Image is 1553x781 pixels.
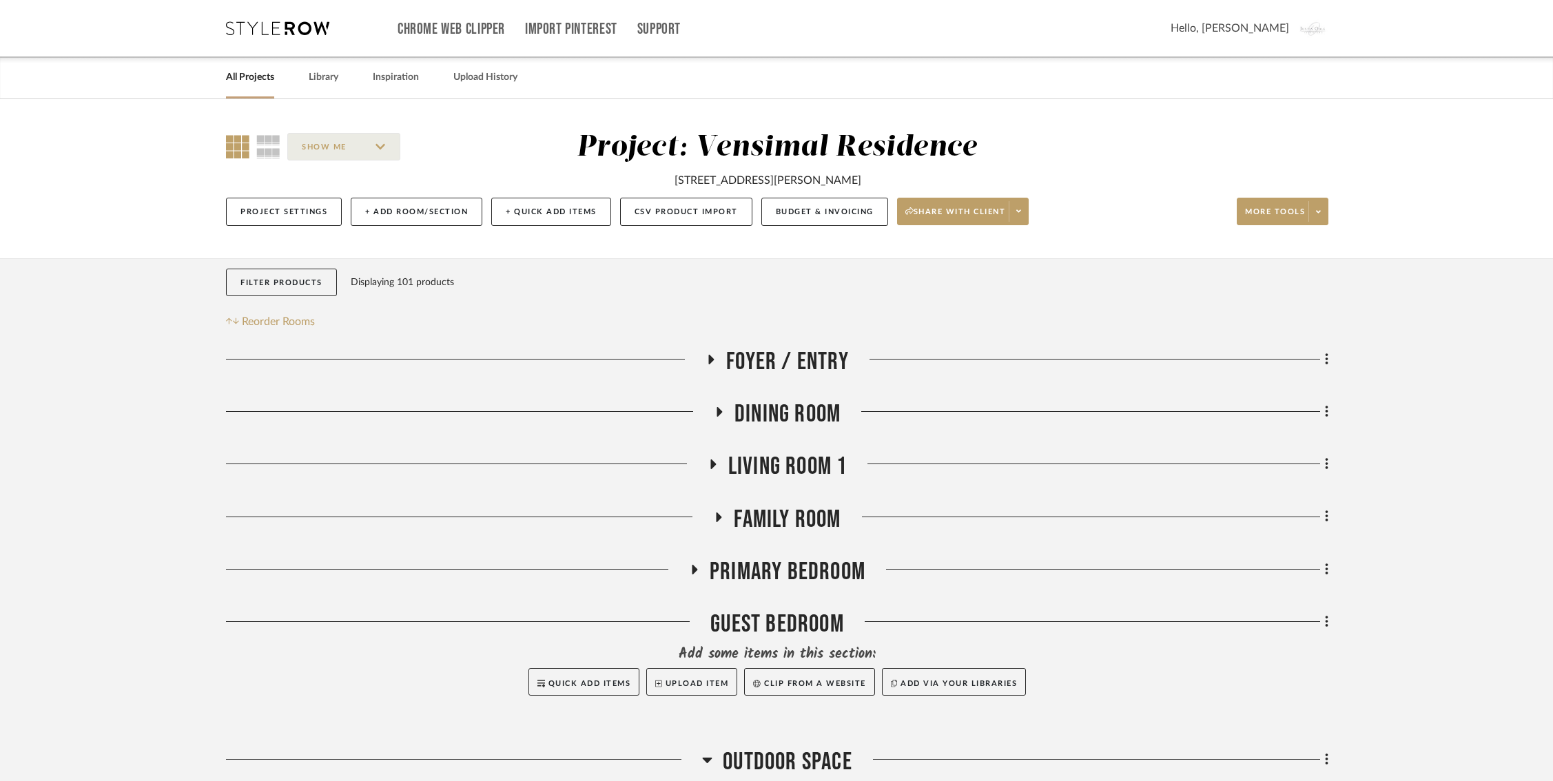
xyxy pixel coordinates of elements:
button: Clip from a website [744,668,874,696]
a: All Projects [226,68,274,87]
a: Chrome Web Clipper [398,23,505,35]
button: More tools [1237,198,1328,225]
span: Share with client [905,207,1006,227]
button: CSV Product Import [620,198,752,226]
span: More tools [1245,207,1305,227]
div: Displaying 101 products [351,269,454,296]
span: Reorder Rooms [242,313,315,330]
a: Upload History [453,68,517,87]
button: Project Settings [226,198,342,226]
button: Add via your libraries [882,668,1027,696]
img: avatar [1299,14,1328,43]
button: Quick Add Items [528,668,640,696]
a: Import Pinterest [525,23,617,35]
button: Budget & Invoicing [761,198,888,226]
div: Add some items in this section: [226,645,1328,664]
a: Inspiration [373,68,419,87]
span: Outdoor Space [723,747,852,777]
button: Share with client [897,198,1029,225]
span: Dining Room [734,399,841,429]
span: Quick Add Items [548,680,631,687]
button: + Quick Add Items [491,198,611,226]
a: Support [637,23,681,35]
div: [STREET_ADDRESS][PERSON_NAME] [675,172,861,189]
span: Primary Bedroom [710,557,865,587]
div: Project: Vensimal Residence [577,133,977,162]
span: Family Room [734,505,841,534]
span: Hello, [PERSON_NAME] [1171,20,1289,37]
span: Foyer / Entry [726,347,849,377]
button: + Add Room/Section [351,198,482,226]
button: Filter Products [226,269,337,297]
a: Library [309,68,338,87]
button: Upload Item [646,668,737,696]
span: Living Room 1 [728,452,847,481]
button: Reorder Rooms [226,313,315,330]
